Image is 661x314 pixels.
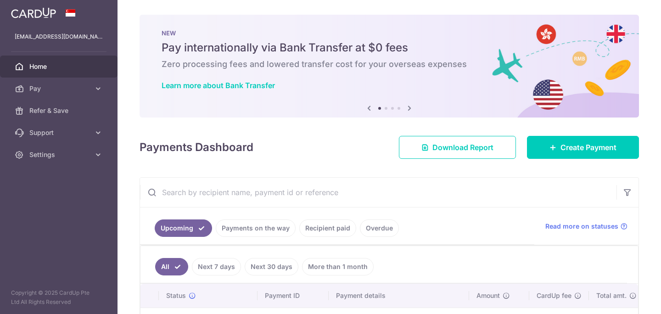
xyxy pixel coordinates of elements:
[162,59,617,70] h6: Zero processing fees and lowered transfer cost for your overseas expenses
[162,40,617,55] h5: Pay internationally via Bank Transfer at $0 fees
[15,32,103,41] p: [EMAIL_ADDRESS][DOMAIN_NAME]
[140,178,616,207] input: Search by recipient name, payment id or reference
[29,62,90,71] span: Home
[432,142,493,153] span: Download Report
[476,291,500,300] span: Amount
[329,284,469,308] th: Payment details
[29,150,90,159] span: Settings
[11,7,56,18] img: CardUp
[399,136,516,159] a: Download Report
[302,258,374,275] a: More than 1 month
[216,219,296,237] a: Payments on the way
[166,291,186,300] span: Status
[162,81,275,90] a: Learn more about Bank Transfer
[545,222,618,231] span: Read more on statuses
[140,15,639,118] img: Bank transfer banner
[245,258,298,275] a: Next 30 days
[602,286,652,309] iframe: Opens a widget where you can find more information
[140,139,253,156] h4: Payments Dashboard
[596,291,627,300] span: Total amt.
[155,258,188,275] a: All
[29,106,90,115] span: Refer & Save
[527,136,639,159] a: Create Payment
[29,128,90,137] span: Support
[258,284,329,308] th: Payment ID
[29,84,90,93] span: Pay
[162,29,617,37] p: NEW
[545,222,627,231] a: Read more on statuses
[560,142,616,153] span: Create Payment
[360,219,399,237] a: Overdue
[192,258,241,275] a: Next 7 days
[155,219,212,237] a: Upcoming
[299,219,356,237] a: Recipient paid
[537,291,571,300] span: CardUp fee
